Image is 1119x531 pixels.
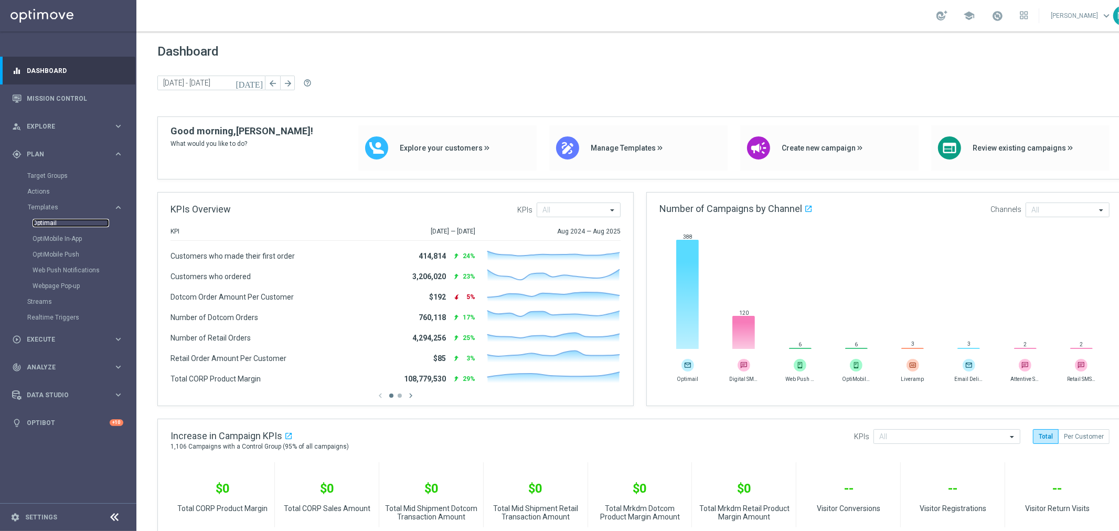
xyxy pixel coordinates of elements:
div: Optimail [33,215,135,231]
span: Templates [28,204,103,210]
i: keyboard_arrow_right [113,121,123,131]
i: gps_fixed [12,150,22,159]
a: Streams [27,298,109,306]
i: keyboard_arrow_right [113,362,123,372]
div: Webpage Pop-up [33,278,135,294]
span: Execute [27,336,113,343]
i: keyboard_arrow_right [113,203,123,213]
a: Optibot [27,409,110,437]
div: Execute [12,335,113,344]
div: Optibot [12,409,123,437]
i: keyboard_arrow_right [113,334,123,344]
button: person_search Explore keyboard_arrow_right [12,122,124,131]
div: Streams [27,294,135,310]
div: Realtime Triggers [27,310,135,325]
i: equalizer [12,66,22,76]
div: Dashboard [12,57,123,84]
i: keyboard_arrow_right [113,390,123,400]
span: keyboard_arrow_down [1101,10,1112,22]
a: [PERSON_NAME]keyboard_arrow_down [1050,8,1113,24]
a: Webpage Pop-up [33,282,109,290]
span: Data Studio [27,392,113,398]
div: Web Push Notifications [33,262,135,278]
i: track_changes [12,363,22,372]
i: keyboard_arrow_right [113,149,123,159]
a: Mission Control [27,84,123,112]
button: equalizer Dashboard [12,67,124,75]
div: Templates [27,199,135,294]
div: OptiMobile Push [33,247,135,262]
a: Settings [25,514,57,521]
button: gps_fixed Plan keyboard_arrow_right [12,150,124,158]
div: Mission Control [12,84,123,112]
a: Realtime Triggers [27,313,109,322]
i: lightbulb [12,418,22,428]
button: play_circle_outline Execute keyboard_arrow_right [12,335,124,344]
a: Actions [27,187,109,196]
a: Dashboard [27,57,123,84]
div: Data Studio [12,390,113,400]
i: play_circle_outline [12,335,22,344]
div: Explore [12,122,113,131]
div: Target Groups [27,168,135,184]
button: Templates keyboard_arrow_right [27,203,124,211]
a: Optimail [33,219,109,227]
button: Data Studio keyboard_arrow_right [12,391,124,399]
i: settings [10,513,20,522]
div: +10 [110,419,123,426]
div: Plan [12,150,113,159]
button: lightbulb Optibot +10 [12,419,124,427]
span: Explore [27,123,113,130]
div: Actions [27,184,135,199]
a: Target Groups [27,172,109,180]
span: Plan [27,151,113,157]
div: Templates [28,204,113,210]
button: track_changes Analyze keyboard_arrow_right [12,363,124,371]
div: OptiMobile In-App [33,231,135,247]
i: person_search [12,122,22,131]
div: Analyze [12,363,113,372]
a: OptiMobile In-App [33,235,109,243]
a: Web Push Notifications [33,266,109,274]
span: school [963,10,975,22]
button: Mission Control [12,94,124,103]
a: OptiMobile Push [33,250,109,259]
span: Analyze [27,364,113,370]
